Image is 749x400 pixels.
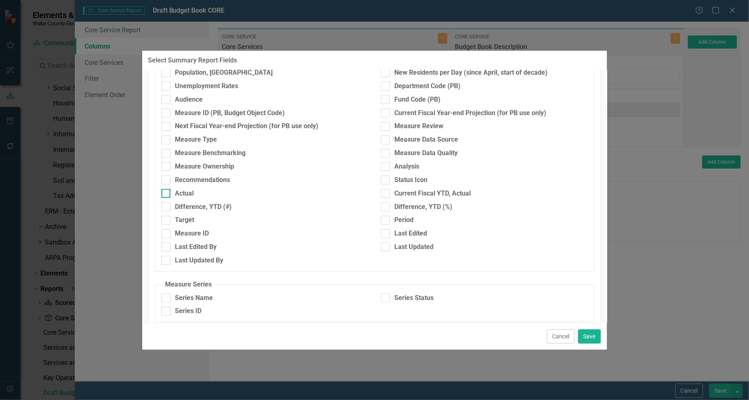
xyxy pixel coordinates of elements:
div: Measure Data Quality [395,149,458,158]
div: Measure Ownership [175,162,235,171]
div: Difference, YTD (%) [395,202,453,212]
div: Period [395,216,414,225]
div: Actual [175,189,194,198]
div: Measure Benchmarking [175,149,246,158]
div: Status Icon [395,176,428,185]
div: Series Status [395,293,434,303]
div: Department Code (PB) [395,82,461,91]
legend: Measure Series [161,280,216,289]
div: Unemployment Rates [175,82,239,91]
div: Last Edited By [175,242,217,252]
button: Cancel [547,329,575,344]
div: Next Fiscal Year-end Projection (for PB use only) [175,122,319,131]
div: Series Name [175,293,213,303]
div: Measure Type [175,135,217,144]
div: Last Updated [395,242,434,252]
div: Last Updated By [175,256,224,265]
div: Current Fiscal Year-end Projection (for PB use only) [395,109,547,118]
div: Measure Data Source [395,135,458,144]
div: Current Fiscal YTD, Actual [395,189,471,198]
div: Recommendations [175,176,230,185]
div: Population, [GEOGRAPHIC_DATA] [175,68,273,78]
button: Save [578,329,601,344]
div: Target [175,216,195,225]
div: Measure ID [175,229,209,238]
div: Audience [175,95,203,104]
div: Last Edited [395,229,427,238]
div: Measure Review [395,122,444,131]
div: Fund Code (PB) [395,95,441,104]
div: Series ID [175,307,202,316]
div: Measure ID (PB, Budget Object Code) [175,109,285,118]
div: New Residents per Day (since April, start of decade) [395,68,548,78]
div: Difference, YTD (#) [175,202,232,212]
div: Select Summary Report Fields [148,57,237,64]
div: Analysis [395,162,420,171]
